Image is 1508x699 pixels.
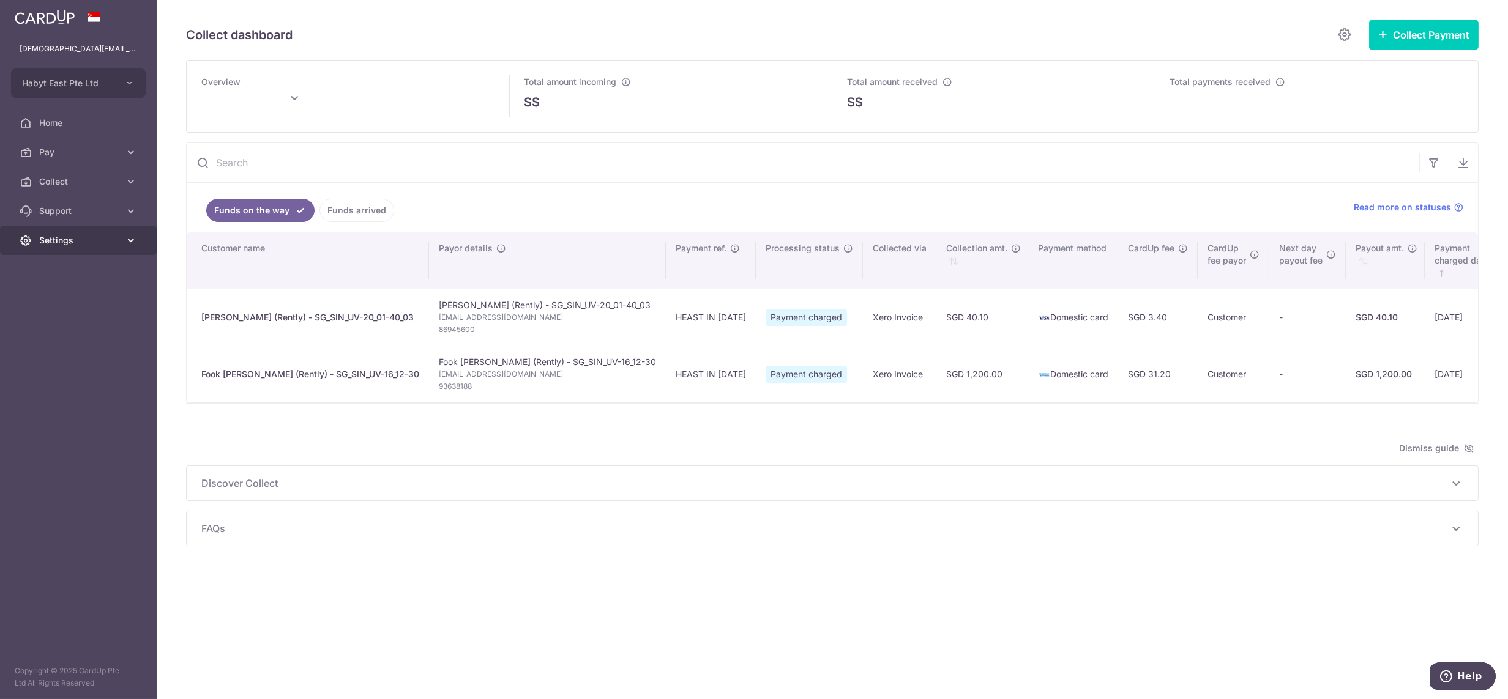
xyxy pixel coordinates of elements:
[22,77,113,89] span: Habyt East Pte Ltd
[39,176,120,188] span: Collect
[847,93,863,111] span: S$
[201,521,1463,536] p: FAQs
[1369,20,1479,50] button: Collect Payment
[1356,242,1404,254] span: Payout amt.
[39,117,120,129] span: Home
[439,324,656,336] span: 86945600
[439,368,656,380] span: [EMAIL_ADDRESS][DOMAIN_NAME]
[1170,76,1271,87] span: Total payments received
[429,232,666,289] th: Payor details
[1118,289,1198,346] td: SGD 3.40
[1430,662,1496,693] iframe: Opens a widget where you can find more information
[28,9,53,20] span: Help
[1208,242,1246,267] span: CardUp fee payor
[429,289,666,346] td: [PERSON_NAME] (Rently) - SG_SIN_UV-20_01-40_03
[429,346,666,402] td: Fook [PERSON_NAME] (Rently) - SG_SIN_UV-16_12-30
[20,43,137,55] p: [DEMOGRAPHIC_DATA][EMAIL_ADDRESS][DOMAIN_NAME]
[11,68,146,98] button: Habyt East Pte Ltd
[666,346,756,402] td: HEAST IN [DATE]
[863,346,936,402] td: Xero Invoice
[1269,346,1346,402] td: -
[1354,201,1451,213] span: Read more on statuses
[936,232,1028,289] th: Collection amt. : activate to sort column ascending
[1028,232,1118,289] th: Payment method
[319,199,394,222] a: Funds arrived
[15,10,75,24] img: CardUp
[1198,232,1269,289] th: CardUpfee payor
[201,521,1449,536] span: FAQs
[439,311,656,324] span: [EMAIL_ADDRESS][DOMAIN_NAME]
[524,76,617,87] span: Total amount incoming
[766,242,840,254] span: Processing status
[39,146,120,158] span: Pay
[1038,312,1050,324] img: visa-sm-192604c4577d2d35970c8ed26b86981c2741ebd56154ab54ad91a526f0f24972.png
[756,232,863,289] th: Processing status
[1118,232,1198,289] th: CardUp fee
[1354,201,1463,213] a: Read more on statuses
[187,143,1419,182] input: Search
[201,311,419,324] div: [PERSON_NAME] (Rently) - SG_SIN_UV-20_01-40_03
[201,76,241,87] span: Overview
[39,234,120,246] span: Settings
[439,380,656,393] span: 93638188
[666,232,756,289] th: Payment ref.
[1028,289,1118,346] td: Domestic card
[946,242,1007,254] span: Collection amt.
[187,232,429,289] th: Customer name
[1038,369,1050,381] img: american-express-sm-c955881869ff4294d00fd038735fb651958d7f10184fcf1bed3b24c57befb5f2.png
[1269,232,1346,289] th: Next daypayout fee
[201,476,1463,490] p: Discover Collect
[206,199,315,222] a: Funds on the way
[766,366,847,383] span: Payment charged
[863,232,936,289] th: Collected via
[1198,346,1269,402] td: Customer
[439,242,493,254] span: Payor details
[186,25,293,45] h5: Collect dashboard
[201,368,419,380] div: Fook [PERSON_NAME] (Rently) - SG_SIN_UV-16_12-30
[1128,242,1174,254] span: CardUp fee
[1118,346,1198,402] td: SGD 31.20
[1435,242,1489,267] span: Payment charged date
[1269,289,1346,346] td: -
[524,93,540,111] span: S$
[1356,311,1415,324] div: SGD 40.10
[863,289,936,346] td: Xero Invoice
[766,309,847,326] span: Payment charged
[1279,242,1323,267] span: Next day payout fee
[936,346,1028,402] td: SGD 1,200.00
[666,289,756,346] td: HEAST IN [DATE]
[39,205,120,217] span: Support
[676,242,726,254] span: Payment ref.
[1346,232,1425,289] th: Payout amt. : activate to sort column ascending
[847,76,938,87] span: Total amount received
[936,289,1028,346] td: SGD 40.10
[1356,368,1415,380] div: SGD 1,200.00
[1399,441,1474,456] span: Dismiss guide
[1198,289,1269,346] td: Customer
[201,476,1449,490] span: Discover Collect
[1028,346,1118,402] td: Domestic card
